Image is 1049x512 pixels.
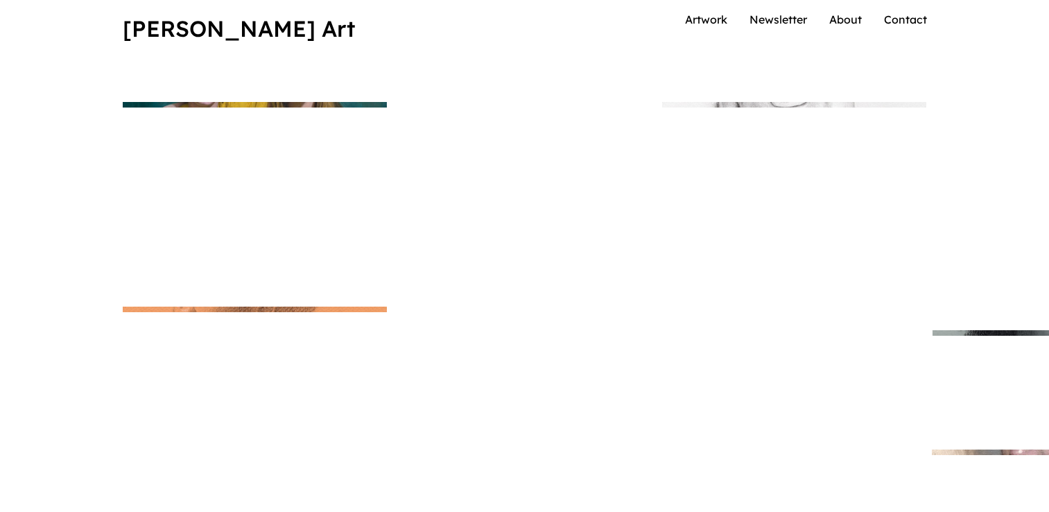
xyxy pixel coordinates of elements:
a: [PERSON_NAME] Art [123,15,355,42]
a: Newsletter [749,12,807,26]
img: Denny [662,102,926,108]
img: Eros [123,307,387,312]
a: Artwork [685,12,727,26]
img: Hannah & Josh [123,102,387,108]
a: About [829,12,862,26]
a: Contact [884,12,927,26]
